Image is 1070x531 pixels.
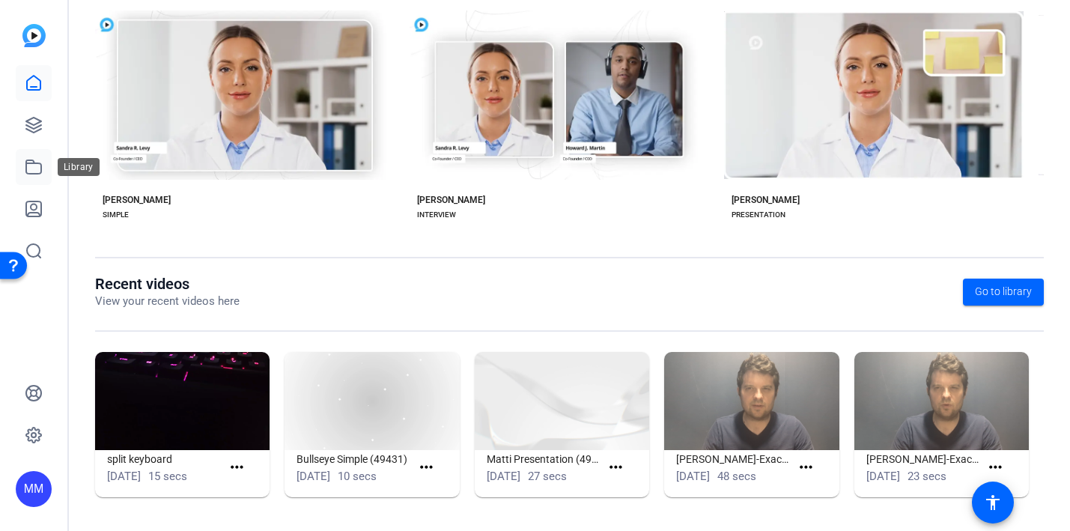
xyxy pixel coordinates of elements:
span: 48 secs [717,470,756,483]
span: [DATE] [487,470,520,483]
div: [PERSON_NAME] [732,194,800,206]
span: 10 secs [338,470,377,483]
img: Matti Presentation (49650) [475,352,649,450]
p: View your recent videos here [95,293,240,310]
mat-icon: more_horiz [607,458,625,477]
img: Frederic-Frederic-Exactimo-Customer-Testimonial-2025-09-08-13_19_35 [854,352,1029,450]
div: Library [58,158,100,176]
a: Go to library [963,279,1044,306]
div: [PERSON_NAME] [417,194,485,206]
h1: Bullseye Simple (49431) [297,450,411,468]
span: [DATE] [297,470,330,483]
img: split keyboard [95,352,270,450]
span: [DATE] [676,470,710,483]
h1: [PERSON_NAME]-Exactimo-Customer-Testimonial-2025-09-08-13_22_01 [676,450,791,468]
img: Frederic-Frederic-Exactimo-Customer-Testimonial-2025-09-08-13_22_01 [664,352,839,450]
img: Bullseye Simple (49431) [285,352,459,450]
mat-icon: more_horiz [228,458,246,477]
mat-icon: more_horiz [417,458,436,477]
div: MM [16,471,52,507]
span: 23 secs [908,470,946,483]
mat-icon: more_horiz [797,458,815,477]
div: PRESENTATION [732,209,785,221]
h1: Matti Presentation (49650) [487,450,601,468]
h1: Recent videos [95,275,240,293]
div: SIMPLE [103,209,129,221]
mat-icon: accessibility [984,494,1002,512]
div: [PERSON_NAME] [103,194,171,206]
div: INTERVIEW [417,209,456,221]
h1: split keyboard [107,450,222,468]
mat-icon: more_horiz [986,458,1005,477]
span: 27 secs [528,470,567,483]
span: [DATE] [866,470,900,483]
h1: [PERSON_NAME]-Exactimo-Customer-Testimonial-2025-09-08-13_19_35 [866,450,981,468]
span: 15 secs [148,470,187,483]
span: [DATE] [107,470,141,483]
span: Go to library [975,284,1032,300]
img: blue-gradient.svg [22,24,46,47]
